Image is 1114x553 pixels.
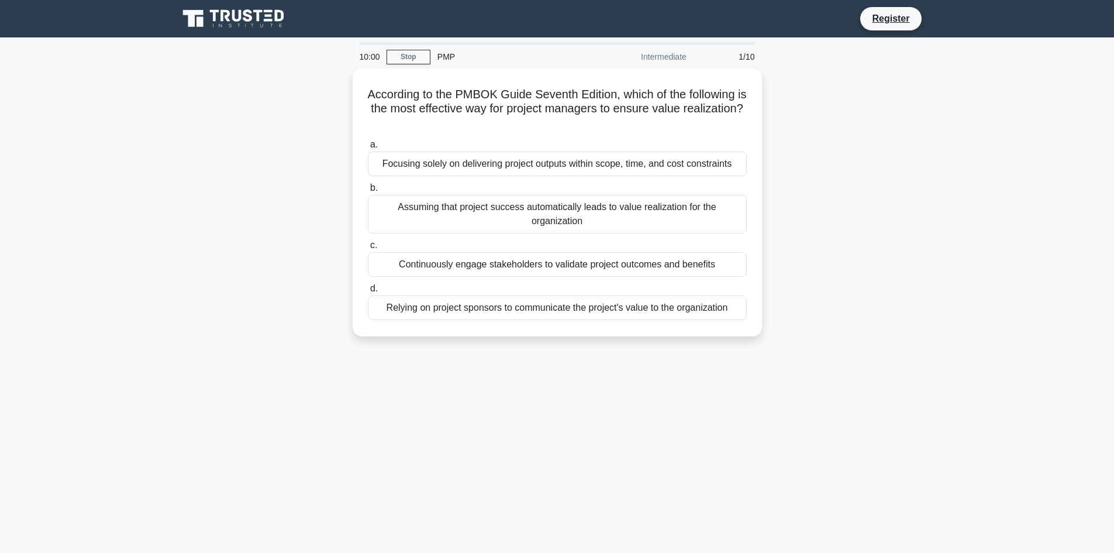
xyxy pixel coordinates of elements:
[370,139,378,149] span: a.
[694,45,762,68] div: 1/10
[367,87,748,130] h5: According to the PMBOK Guide Seventh Edition, which of the following is the most effective way fo...
[368,195,747,233] div: Assuming that project success automatically leads to value realization for the organization
[370,283,378,293] span: d.
[430,45,591,68] div: PMP
[387,50,430,64] a: Stop
[370,183,378,193] span: b.
[353,45,387,68] div: 10:00
[368,152,747,176] div: Focusing solely on delivering project outputs within scope, time, and cost constraints
[865,11,916,26] a: Register
[368,296,747,320] div: Relying on project sponsors to communicate the project's value to the organization
[368,252,747,277] div: Continuously engage stakeholders to validate project outcomes and benefits
[370,240,377,250] span: c.
[591,45,694,68] div: Intermediate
